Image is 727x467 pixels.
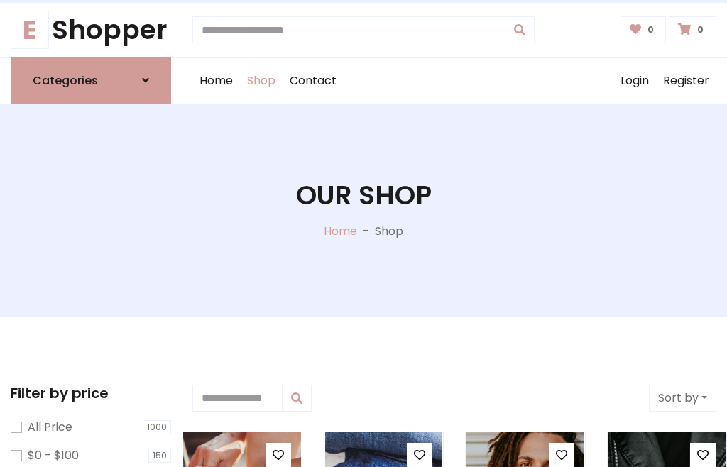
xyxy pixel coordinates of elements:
[324,223,357,239] a: Home
[11,11,49,49] span: E
[644,23,657,36] span: 0
[613,58,656,104] a: Login
[148,449,171,463] span: 150
[28,447,79,464] label: $0 - $100
[11,385,171,402] h5: Filter by price
[649,385,716,412] button: Sort by
[143,420,171,434] span: 1000
[656,58,716,104] a: Register
[669,16,716,43] a: 0
[694,23,707,36] span: 0
[11,57,171,104] a: Categories
[283,58,344,104] a: Contact
[28,419,72,436] label: All Price
[357,223,375,240] p: -
[33,74,98,87] h6: Categories
[375,223,403,240] p: Shop
[621,16,667,43] a: 0
[11,14,171,46] a: EShopper
[192,58,240,104] a: Home
[240,58,283,104] a: Shop
[296,180,432,211] h1: Our Shop
[11,14,171,46] h1: Shopper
